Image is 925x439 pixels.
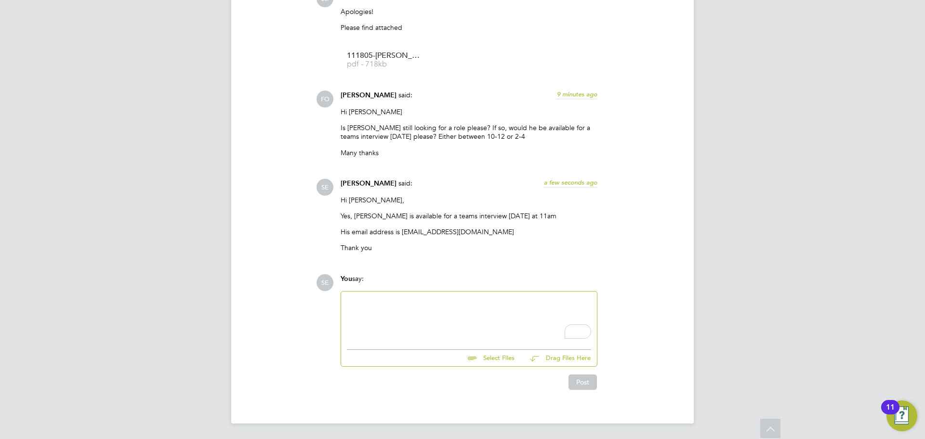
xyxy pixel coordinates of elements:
span: pdf - 718kb [347,61,424,68]
p: Hi [PERSON_NAME] [341,107,597,116]
button: Post [568,374,597,390]
p: Apologies! [341,7,597,16]
span: [PERSON_NAME] [341,179,396,187]
div: say: [341,274,597,291]
p: Yes, [PERSON_NAME] is available for a teams interview [DATE] at 11am [341,212,597,220]
span: said: [398,179,412,187]
div: To enrich screen reader interactions, please activate Accessibility in Grammarly extension settings [347,297,591,339]
span: said: [398,91,412,99]
button: Open Resource Center, 11 new notifications [886,400,917,431]
p: Many thanks [341,148,597,157]
p: His email address is [EMAIL_ADDRESS][DOMAIN_NAME] [341,227,597,236]
span: SE [317,179,333,196]
span: 9 minutes ago [557,90,597,98]
p: Thank you [341,243,597,252]
span: 111805-[PERSON_NAME]-SE- [347,52,424,59]
span: FO [317,91,333,107]
span: a few seconds ago [544,178,597,186]
span: SE [317,274,333,291]
button: Drag Files Here [522,348,591,369]
a: 111805-[PERSON_NAME]-SE- pdf - 718kb [347,52,424,68]
p: Is [PERSON_NAME] still looking for a role please? If so, would he be available for a teams interv... [341,123,597,141]
p: Please find attached [341,23,597,32]
span: [PERSON_NAME] [341,91,396,99]
div: 11 [886,407,895,420]
span: You [341,275,352,283]
p: Hi [PERSON_NAME], [341,196,597,204]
